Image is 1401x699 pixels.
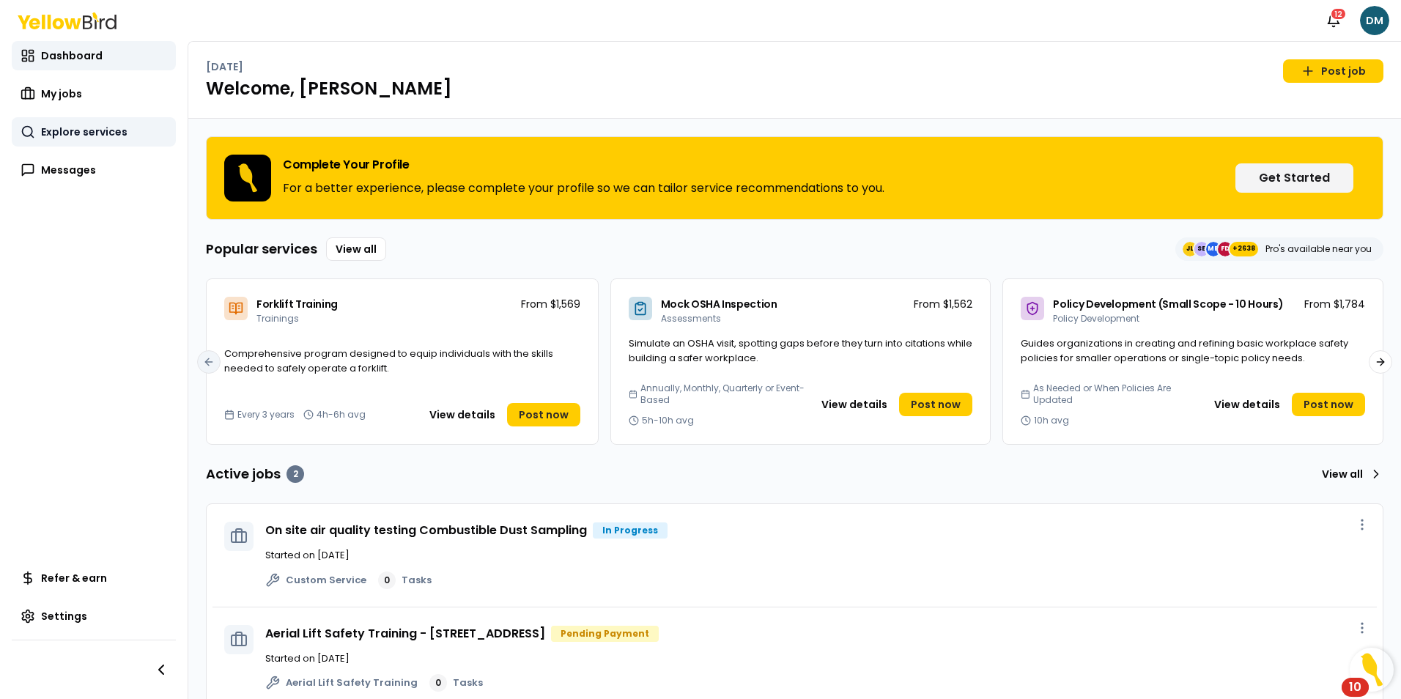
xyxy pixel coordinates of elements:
h3: Popular services [206,239,317,259]
span: Simulate an OSHA visit, spotting gaps before they turn into citations while building a safer work... [629,336,972,365]
h1: Welcome, [PERSON_NAME] [206,77,1383,100]
button: View details [421,403,504,426]
span: As Needed or When Policies Are Updated [1033,382,1199,406]
span: +2638 [1232,242,1255,256]
span: DM [1360,6,1389,35]
p: For a better experience, please complete your profile so we can tailor service recommendations to... [283,180,884,197]
span: Policy Development (Small Scope - 10 Hours) [1053,297,1283,311]
span: Aerial Lift Safety Training [286,676,418,690]
p: From $1,784 [1304,297,1365,311]
span: Dashboard [41,48,103,63]
span: Every 3 years [237,409,295,421]
span: Forklift Training [256,297,338,311]
a: My jobs [12,79,176,108]
a: View all [326,237,386,261]
span: My jobs [41,86,82,101]
a: Messages [12,155,176,185]
p: From $1,569 [521,297,580,311]
span: 10h avg [1034,415,1069,426]
h3: Complete Your Profile [283,159,884,171]
span: Mock OSHA Inspection [661,297,777,311]
span: 5h-10h avg [642,415,694,426]
p: Started on [DATE] [265,651,1365,666]
span: Comprehensive program designed to equip individuals with the skills needed to safely operate a fo... [224,347,553,375]
div: Pending Payment [551,626,659,642]
div: 0 [429,674,447,692]
button: Get Started [1235,163,1353,193]
span: Annually, Monthly, Quarterly or Event-Based [640,382,807,406]
span: Guides organizations in creating and refining basic workplace safety policies for smaller operati... [1021,336,1348,365]
span: Refer & earn [41,571,107,585]
div: 12 [1330,7,1347,21]
span: Settings [41,609,87,624]
a: Post now [1292,393,1365,416]
p: [DATE] [206,59,243,74]
a: Aerial Lift Safety Training - [STREET_ADDRESS] [265,625,545,642]
span: Post now [911,397,961,412]
span: Explore services [41,125,127,139]
a: Post now [507,403,580,426]
a: Refer & earn [12,563,176,593]
span: Custom Service [286,573,366,588]
div: Complete Your ProfileFor a better experience, please complete your profile so we can tailor servi... [206,136,1383,220]
a: On site air quality testing Combustible Dust Sampling [265,522,587,539]
span: Policy Development [1053,312,1139,325]
div: 2 [287,465,304,483]
p: Started on [DATE] [265,548,1365,563]
span: Trainings [256,312,299,325]
a: Explore services [12,117,176,147]
span: FD [1218,242,1232,256]
a: 0Tasks [378,572,432,589]
span: JL [1183,242,1197,256]
h3: Active jobs [206,464,304,484]
button: View details [813,393,896,416]
span: Post now [1304,397,1353,412]
a: Settings [12,602,176,631]
p: From $1,562 [914,297,972,311]
a: Dashboard [12,41,176,70]
button: Open Resource Center, 10 new notifications [1350,648,1394,692]
button: View details [1205,393,1289,416]
span: SB [1194,242,1209,256]
span: MB [1206,242,1221,256]
span: Assessments [661,312,721,325]
a: Post now [899,393,972,416]
p: Pro's available near you [1265,243,1372,255]
span: Post now [519,407,569,422]
div: 0 [378,572,396,589]
a: View all [1316,462,1383,486]
span: 4h-6h avg [317,409,366,421]
span: Messages [41,163,96,177]
div: In Progress [593,522,668,539]
a: 0Tasks [429,674,483,692]
button: 12 [1319,6,1348,35]
a: Post job [1283,59,1383,83]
